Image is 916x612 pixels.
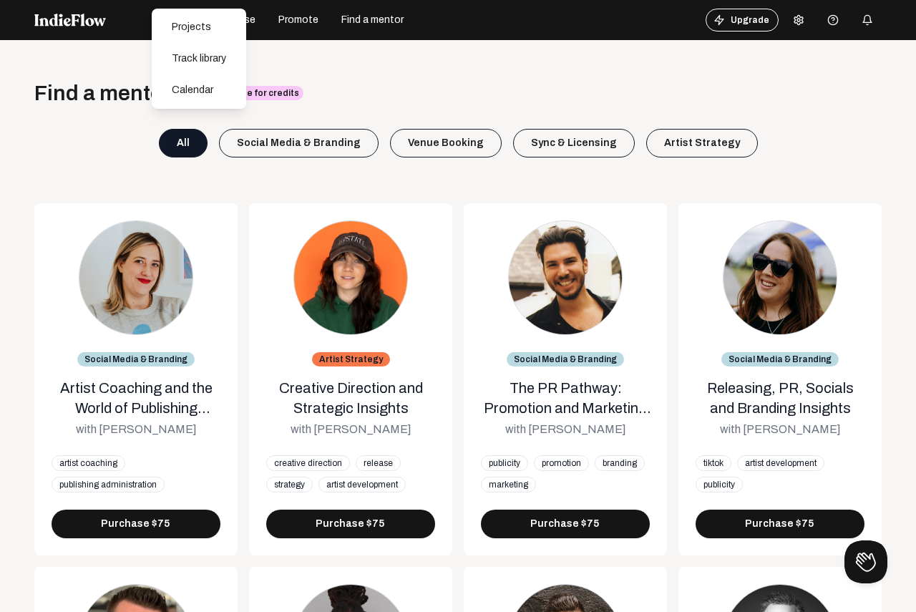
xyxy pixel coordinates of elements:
div: tiktok [696,455,731,471]
div: release [356,455,401,471]
span: Purchase $75 [101,517,171,531]
span: Purchase $75 [745,517,815,531]
div: All [159,129,208,157]
div: Artist Strategy [312,352,390,366]
div: Social Media & Branding [219,129,379,157]
div: with [PERSON_NAME] [720,421,841,438]
div: The PR Pathway: Promotion and Marketing Strategies [481,378,650,418]
div: artist development [737,455,824,471]
button: Purchase $75 [52,510,220,538]
button: Purchase $75 [696,510,864,538]
div: Projects [157,14,240,40]
span: Upgrade for credits [195,86,303,100]
div: artist development [318,477,406,492]
div: with [PERSON_NAME] [505,421,626,438]
div: Artist Coaching and the World of Publishing Administration [52,378,220,418]
div: branding [595,455,645,471]
div: promotion [534,455,589,471]
div: Sync & Licensing [513,129,635,157]
button: Purchase $75 [481,510,650,538]
span: Promote [278,13,318,27]
div: publicity [696,477,743,492]
div: artist coaching [52,455,125,471]
button: Promote [270,9,327,31]
img: AmandaSchupf.png [79,220,193,335]
div: Venue Booking [390,129,502,157]
div: strategy [266,477,313,492]
div: Social Media & Branding [77,352,195,366]
div: Find a mentor [34,80,171,106]
button: Upgrade [706,9,779,31]
img: StephVanSpronsen.png [723,220,837,335]
div: Social Media & Branding [507,352,624,366]
div: marketing [481,477,536,492]
div: Artist Strategy [646,129,758,157]
span: Purchase $75 [530,517,600,531]
div: Track library [157,46,240,72]
span: Find a mentor [341,13,404,27]
div: publishing administration [52,477,165,492]
div: publicity [481,455,528,471]
div: Calendar [157,77,240,103]
div: with [PERSON_NAME] [291,421,411,438]
span: Purchase $75 [316,517,386,531]
img: MikelCorrente.png [508,220,623,335]
img: ChandlerChruma.png [293,220,408,335]
button: Purchase $75 [266,510,435,538]
button: Find a mentor [333,9,412,31]
iframe: Toggle Customer Support [844,540,887,583]
div: Social Media & Branding [721,352,839,366]
img: indieflow-logo-white.svg [34,14,106,26]
div: Releasing, PR, Socials and Branding Insights [696,378,864,418]
div: creative direction [266,455,350,471]
div: Creative Direction and Strategic Insights [266,378,435,418]
div: with [PERSON_NAME] [76,421,197,438]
